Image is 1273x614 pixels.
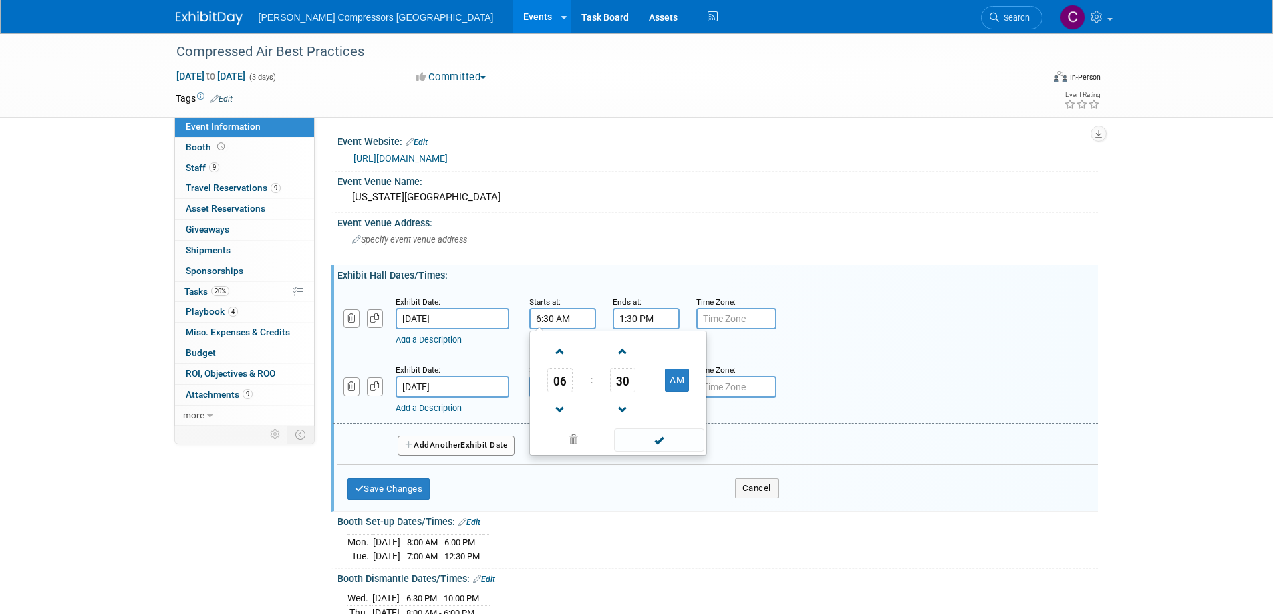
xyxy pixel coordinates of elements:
[696,308,776,329] input: Time Zone
[347,187,1088,208] div: [US_STATE][GEOGRAPHIC_DATA]
[211,286,229,296] span: 20%
[735,478,779,498] button: Cancel
[175,261,314,281] a: Sponsorships
[352,235,467,245] span: Specify event venue address
[696,297,736,307] small: Time Zone:
[175,241,314,261] a: Shipments
[1069,72,1101,82] div: In-Person
[981,6,1042,29] a: Search
[347,591,372,606] td: Wed.
[610,368,635,392] span: Pick Minute
[353,153,448,164] a: [URL][DOMAIN_NAME]
[175,178,314,198] a: Travel Reservations9
[172,40,1022,64] div: Compressed Air Best Practices
[372,591,400,606] td: [DATE]
[373,534,400,549] td: [DATE]
[529,308,596,329] input: Start Time
[610,334,635,368] a: Increment Minute
[186,389,253,400] span: Attachments
[1054,71,1067,82] img: Format-Inperson.png
[665,369,689,392] button: AM
[588,368,595,392] td: :
[337,512,1098,529] div: Booth Set-up Dates/Times:
[396,335,462,345] a: Add a Description
[175,282,314,302] a: Tasks20%
[186,162,219,173] span: Staff
[613,432,705,450] a: Done
[287,426,314,443] td: Toggle Event Tabs
[264,426,287,443] td: Personalize Event Tab Strip
[406,593,479,603] span: 6:30 PM - 10:00 PM
[547,368,573,392] span: Pick Hour
[215,142,227,152] span: Booth not reserved yet
[407,551,480,561] span: 7:00 AM - 12:30 PM
[337,172,1098,188] div: Event Venue Name:
[412,70,491,84] button: Committed
[186,347,216,358] span: Budget
[183,410,204,420] span: more
[175,364,314,384] a: ROI, Objectives & ROO
[175,199,314,219] a: Asset Reservations
[175,406,314,426] a: more
[529,297,561,307] small: Starts at:
[430,440,461,450] span: Another
[175,385,314,405] a: Attachments9
[186,142,227,152] span: Booth
[210,94,233,104] a: Edit
[176,92,233,105] td: Tags
[373,549,400,563] td: [DATE]
[696,365,736,375] small: Time Zone:
[228,307,238,317] span: 4
[547,334,573,368] a: Increment Hour
[186,245,231,255] span: Shipments
[396,376,509,398] input: Date
[1060,5,1085,30] img: Crystal Wilson
[347,534,373,549] td: Mon.
[533,431,615,450] a: Clear selection
[547,392,573,426] a: Decrement Hour
[396,297,440,307] small: Exhibit Date:
[175,343,314,363] a: Budget
[271,183,281,193] span: 9
[204,71,217,82] span: to
[186,203,265,214] span: Asset Reservations
[347,478,430,500] button: Save Changes
[243,389,253,399] span: 9
[610,392,635,426] a: Decrement Minute
[176,11,243,25] img: ExhibitDay
[175,117,314,137] a: Event Information
[396,308,509,329] input: Date
[696,376,776,398] input: Time Zone
[175,158,314,178] a: Staff9
[458,518,480,527] a: Edit
[964,69,1101,90] div: Event Format
[406,138,428,147] a: Edit
[396,403,462,413] a: Add a Description
[398,436,515,456] button: AddAnotherExhibit Date
[175,323,314,343] a: Misc. Expenses & Credits
[259,12,494,23] span: [PERSON_NAME] Compressors [GEOGRAPHIC_DATA]
[175,220,314,240] a: Giveaways
[999,13,1030,23] span: Search
[209,162,219,172] span: 9
[186,265,243,276] span: Sponsorships
[175,138,314,158] a: Booth
[184,286,229,297] span: Tasks
[337,569,1098,586] div: Booth Dismantle Dates/Times:
[337,132,1098,149] div: Event Website:
[186,182,281,193] span: Travel Reservations
[613,297,642,307] small: Ends at:
[337,213,1098,230] div: Event Venue Address:
[248,73,276,82] span: (3 days)
[186,327,290,337] span: Misc. Expenses & Credits
[407,537,475,547] span: 8:00 AM - 6:00 PM
[186,306,238,317] span: Playbook
[186,121,261,132] span: Event Information
[186,368,275,379] span: ROI, Objectives & ROO
[613,308,680,329] input: End Time
[186,224,229,235] span: Giveaways
[1064,92,1100,98] div: Event Rating
[175,302,314,322] a: Playbook4
[473,575,495,584] a: Edit
[337,265,1098,282] div: Exhibit Hall Dates/Times:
